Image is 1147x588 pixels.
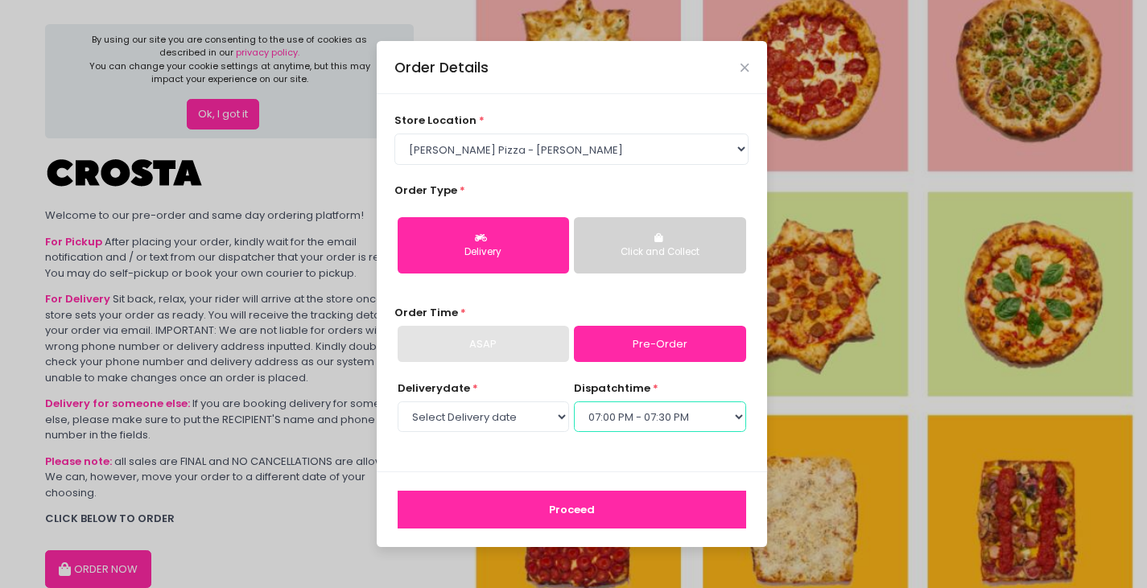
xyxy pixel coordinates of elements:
[574,380,650,396] span: dispatch time
[574,217,745,273] button: Click and Collect
[585,245,734,260] div: Click and Collect
[409,245,558,260] div: Delivery
[398,380,470,396] span: Delivery date
[394,113,477,128] span: store location
[574,326,745,363] a: Pre-Order
[394,57,489,78] div: Order Details
[398,217,569,273] button: Delivery
[394,183,457,198] span: Order Type
[398,491,746,529] button: Proceed
[741,64,749,72] button: Close
[394,305,458,320] span: Order Time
